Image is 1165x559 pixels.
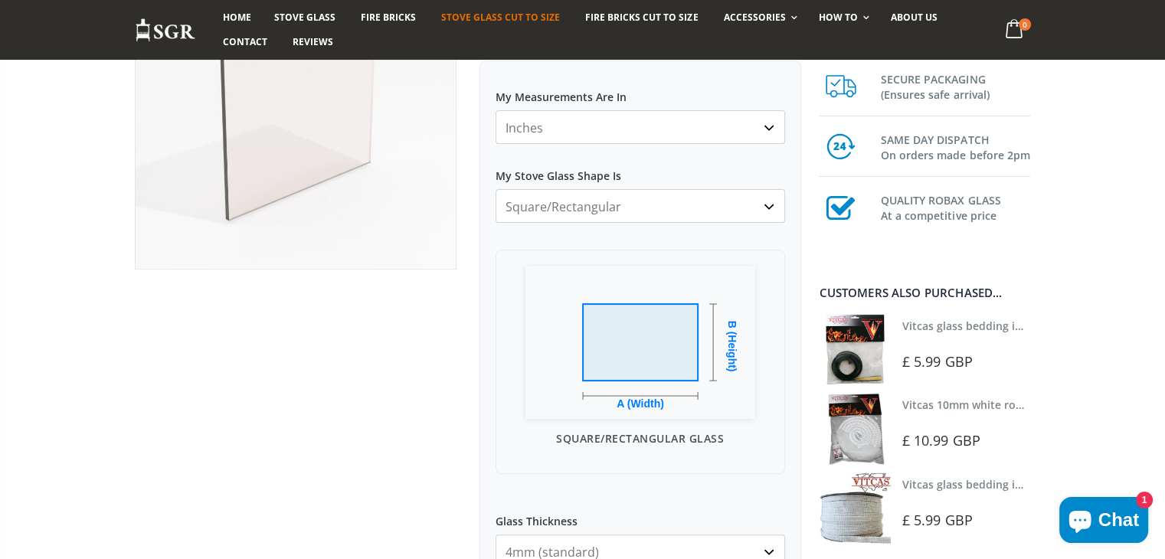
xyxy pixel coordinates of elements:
[819,472,890,544] img: Vitcas stove glass bedding in tape
[712,5,804,30] a: Accessories
[281,30,345,54] a: Reviews
[211,5,263,30] a: Home
[879,5,949,30] a: About us
[496,155,785,183] label: My Stove Glass Shape Is
[293,35,333,48] span: Reviews
[223,35,267,48] span: Contact
[349,5,427,30] a: Fire Bricks
[902,511,973,529] span: £ 5.99 GBP
[512,430,769,446] p: Square/Rectangular Glass
[723,11,785,24] span: Accessories
[999,15,1030,45] a: 0
[211,30,279,54] a: Contact
[880,69,1030,103] h3: SECURE PACKAGING (Ensures safe arrival)
[585,11,698,24] span: Fire Bricks Cut To Size
[223,11,251,24] span: Home
[819,393,890,464] img: Vitcas white rope, glue and gloves kit 10mm
[880,129,1030,163] h3: SAME DAY DISPATCH On orders made before 2pm
[496,501,785,528] label: Glass Thickness
[1055,497,1153,547] inbox-online-store-chat: Shopify online store chat
[819,11,858,24] span: How To
[263,5,347,30] a: Stove Glass
[902,431,980,449] span: £ 10.99 GBP
[891,11,938,24] span: About us
[430,5,571,30] a: Stove Glass Cut To Size
[525,266,755,419] img: Square/Rectangular Glass
[902,352,973,371] span: £ 5.99 GBP
[496,77,785,104] label: My Measurements Are In
[574,5,709,30] a: Fire Bricks Cut To Size
[135,18,196,43] img: Stove Glass Replacement
[880,190,1030,224] h3: QUALITY ROBAX GLASS At a competitive price
[441,11,560,24] span: Stove Glass Cut To Size
[361,11,416,24] span: Fire Bricks
[274,11,335,24] span: Stove Glass
[819,314,890,385] img: Vitcas stove glass bedding in tape
[819,287,1030,299] div: Customers also purchased...
[807,5,877,30] a: How To
[1019,18,1031,31] span: 0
